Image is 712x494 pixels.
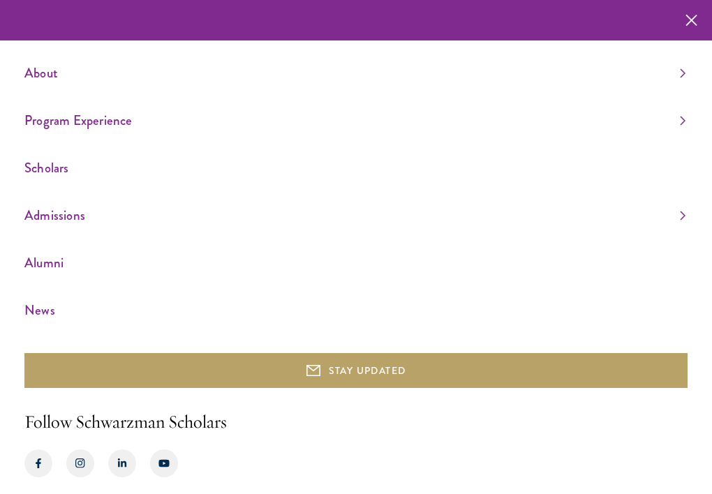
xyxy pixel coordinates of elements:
[24,204,685,227] a: Admissions
[24,109,685,132] a: Program Experience
[24,409,688,435] h2: Follow Schwarzman Scholars
[24,61,685,84] a: About
[24,156,685,179] a: Scholars
[24,299,685,322] a: News
[24,353,688,388] button: STAY UPDATED
[24,251,685,274] a: Alumni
